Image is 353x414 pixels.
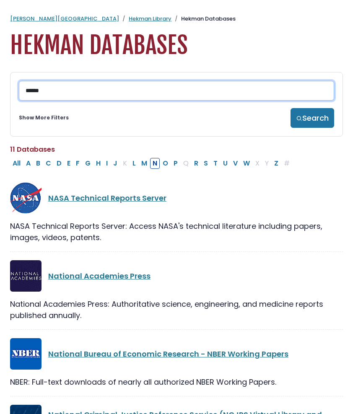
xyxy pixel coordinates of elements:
button: Filter Results M [139,158,150,169]
button: Filter Results I [104,158,110,169]
button: Filter Results V [231,158,240,169]
button: Filter Results L [130,158,138,169]
div: NASA Technical Reports Server: Access NASA's technical literature including papers, images, video... [10,220,343,243]
a: National Academies Press [48,271,151,281]
a: [PERSON_NAME][GEOGRAPHIC_DATA] [10,15,119,23]
button: Filter Results E [65,158,73,169]
div: Alpha-list to filter by first letter of database name [10,158,293,168]
button: Filter Results B [34,158,43,169]
button: Filter Results T [211,158,220,169]
button: Filter Results Z [272,158,281,169]
li: Hekman Databases [171,15,236,23]
a: Show More Filters [19,114,69,122]
button: All [10,158,23,169]
button: Filter Results F [73,158,82,169]
a: National Bureau of Economic Research - NBER Working Papers [48,349,288,359]
button: Search [291,108,334,128]
div: NBER: Full-text downloads of nearly all authorized NBER Working Papers. [10,376,343,388]
button: Filter Results O [160,158,171,169]
button: Filter Results A [23,158,33,169]
button: Filter Results D [54,158,64,169]
input: Search database by title or keyword [19,81,334,101]
button: Filter Results G [83,158,93,169]
button: Filter Results J [111,158,120,169]
span: 11 Databases [10,145,55,154]
h1: Hekman Databases [10,31,343,60]
nav: breadcrumb [10,15,343,23]
button: Filter Results S [201,158,210,169]
a: Hekman Library [129,15,171,23]
button: Filter Results N [150,158,160,169]
button: Filter Results P [171,158,180,169]
a: NASA Technical Reports Server [48,193,166,203]
button: Filter Results H [93,158,103,169]
div: National Academies Press: Authoritative science, engineering, and medicine reports published annu... [10,298,343,321]
button: Filter Results C [43,158,54,169]
button: Filter Results U [221,158,230,169]
button: Filter Results R [192,158,201,169]
button: Filter Results W [241,158,252,169]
